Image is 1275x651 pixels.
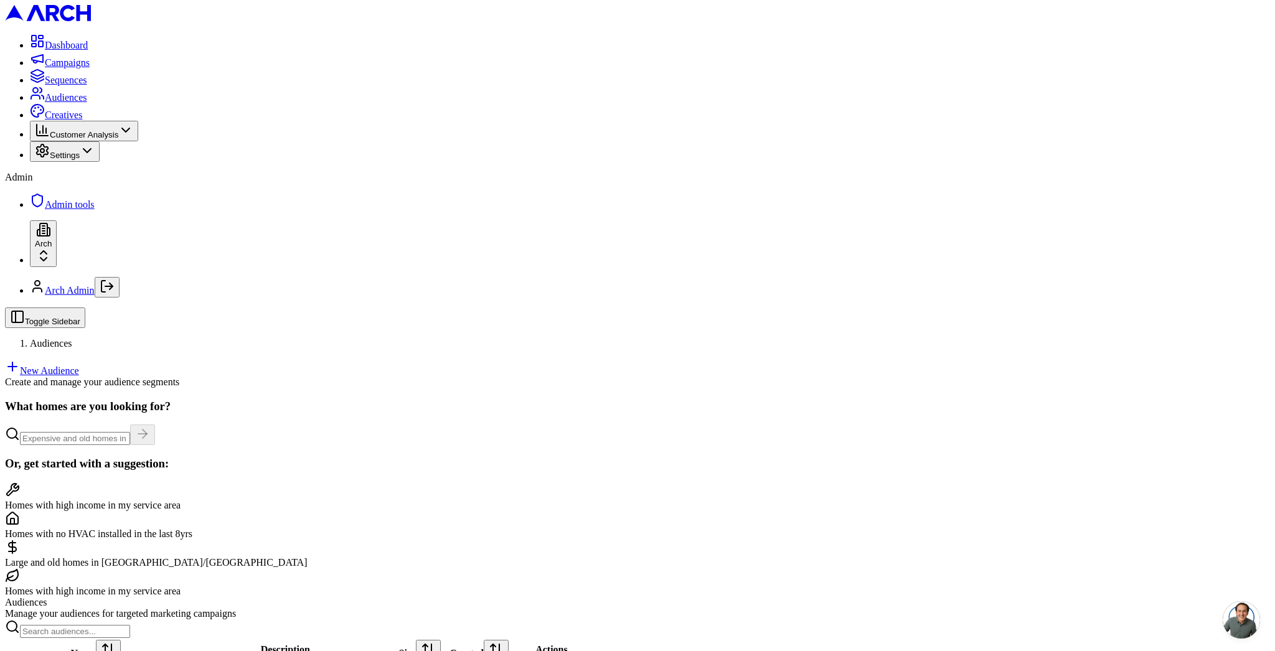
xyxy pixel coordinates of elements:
div: Audiences [5,597,1270,608]
a: Sequences [30,75,87,85]
span: Creatives [45,110,82,120]
span: Audiences [45,92,87,103]
span: Sequences [45,75,87,85]
a: New Audience [5,365,79,376]
span: Audiences [30,338,72,349]
a: Dashboard [30,40,88,50]
span: Campaigns [45,57,90,68]
a: Admin tools [30,199,95,210]
button: Toggle Sidebar [5,307,85,328]
div: Manage your audiences for targeted marketing campaigns [5,608,1270,619]
span: Customer Analysis [50,130,118,139]
div: Create and manage your audience segments [5,377,1270,388]
h3: Or, get started with a suggestion: [5,457,1270,471]
button: Settings [30,141,100,162]
span: Dashboard [45,40,88,50]
input: Expensive and old homes in greater SF Bay Area [20,432,130,445]
div: Homes with high income in my service area [5,500,1270,511]
div: Homes with high income in my service area [5,586,1270,597]
div: Admin [5,172,1270,183]
span: Admin tools [45,199,95,210]
div: Open chat [1223,601,1260,639]
button: Arch [30,220,57,267]
div: Large and old homes in [GEOGRAPHIC_DATA]/[GEOGRAPHIC_DATA] [5,557,1270,568]
span: Arch [35,239,52,248]
button: Customer Analysis [30,121,138,141]
a: Arch Admin [45,285,95,296]
div: Homes with no HVAC installed in the last 8yrs [5,528,1270,540]
nav: breadcrumb [5,338,1270,349]
a: Campaigns [30,57,90,68]
input: Search audiences... [20,625,130,638]
a: Audiences [30,92,87,103]
button: Log out [95,277,120,297]
a: Creatives [30,110,82,120]
h3: What homes are you looking for? [5,400,1270,413]
span: Settings [50,151,80,160]
span: Toggle Sidebar [25,317,80,326]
